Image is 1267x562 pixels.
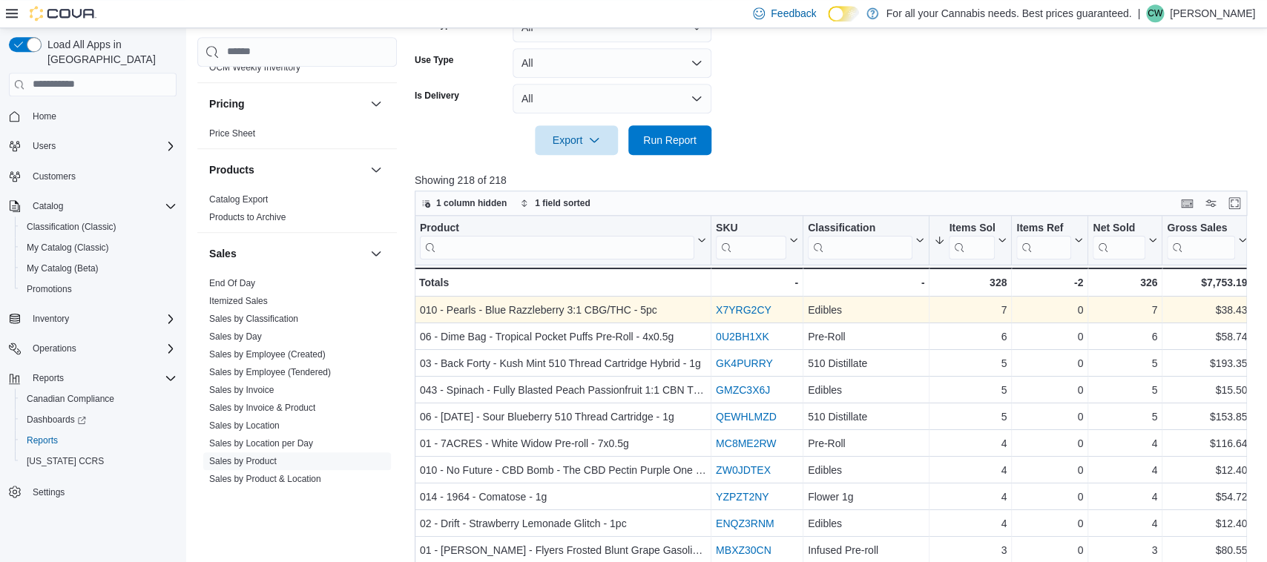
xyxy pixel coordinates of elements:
[209,246,237,261] h3: Sales
[27,340,82,357] button: Operations
[3,338,182,359] button: Operations
[808,541,924,559] div: Infused Pre-roll
[3,165,182,187] button: Customers
[33,372,64,384] span: Reports
[367,161,385,179] button: Products
[209,402,315,414] span: Sales by Invoice & Product
[1093,301,1157,319] div: 7
[716,221,786,259] div: SKU URL
[1137,4,1140,22] p: |
[1093,408,1157,426] div: 5
[1167,541,1247,559] div: $80.55
[716,384,770,396] a: GMZC3X6J
[209,420,280,432] span: Sales by Location
[27,197,177,215] span: Catalog
[209,385,274,395] a: Sales by Invoice
[808,221,912,259] div: Classification
[1093,381,1157,399] div: 5
[949,221,995,259] div: Items Sold
[716,544,771,556] a: MBXZ30CN
[1093,221,1157,259] button: Net Sold
[1167,488,1247,506] div: $54.72
[209,331,262,343] span: Sales by Day
[934,408,1007,426] div: 5
[21,259,177,277] span: My Catalog (Beta)
[1202,194,1220,212] button: Display options
[21,280,177,298] span: Promotions
[420,541,706,559] div: 01 - [PERSON_NAME] - Flyers Frosted Blunt Grape Gasolina - 1x1.25g
[808,221,912,235] div: Classification
[1093,221,1145,259] div: Net Sold
[808,408,924,426] div: 510 Distillate
[1225,194,1243,212] button: Enter fullscreen
[33,313,69,325] span: Inventory
[514,194,596,212] button: 1 field sorted
[544,125,609,155] span: Export
[513,84,711,113] button: All
[716,437,776,449] a: MC8ME2RW
[209,474,321,484] a: Sales by Product & Location
[21,432,64,449] a: Reports
[808,434,924,452] div: Pre-Roll
[209,128,255,139] span: Price Sheet
[1167,515,1247,532] div: $12.40
[209,278,255,288] a: End Of Day
[716,221,798,259] button: SKU
[209,348,326,360] span: Sales by Employee (Created)
[808,515,924,532] div: Edibles
[27,369,70,387] button: Reports
[33,110,56,122] span: Home
[27,168,82,185] a: Customers
[209,128,255,139] a: Price Sheet
[209,211,286,223] span: Products to Archive
[30,6,96,21] img: Cova
[716,491,769,503] a: YZPZT2NY
[33,486,65,498] span: Settings
[716,357,773,369] a: GK4PURRY
[808,461,924,479] div: Edibles
[209,62,300,73] a: OCM Weekly Inventory
[197,274,397,529] div: Sales
[420,515,706,532] div: 02 - Drift - Strawberry Lemonade Glitch - 1pc
[209,162,254,177] h3: Products
[420,381,706,399] div: 043 - Spinach - Fully Blasted Peach Passionfruit 1:1 CBN THC Gummy - 1 Pack
[42,37,177,67] span: Load All Apps in [GEOGRAPHIC_DATA]
[716,464,771,476] a: ZW0JDTEX
[27,137,62,155] button: Users
[209,331,262,342] a: Sales by Day
[1093,274,1157,291] div: 326
[415,194,513,212] button: 1 column hidden
[1167,274,1247,291] div: $7,753.19
[3,368,182,389] button: Reports
[420,354,706,372] div: 03 - Back Forty - Kush Mint 510 Thread Cartridge Hybrid - 1g
[420,461,706,479] div: 010 - No Future - CBD Bomb - The CBD Pectin Purple One - 1 Pack
[716,331,769,343] a: 0U2BH1XK
[15,430,182,451] button: Reports
[934,541,1007,559] div: 3
[716,304,771,316] a: X7YRG2CY
[1016,328,1083,346] div: 0
[209,366,331,378] span: Sales by Employee (Tendered)
[209,162,364,177] button: Products
[1016,541,1083,559] div: 0
[209,314,298,324] a: Sales by Classification
[209,473,321,485] span: Sales by Product & Location
[209,456,277,466] a: Sales by Product
[209,194,268,205] a: Catalog Export
[436,197,507,209] span: 1 column hidden
[1093,488,1157,506] div: 4
[1093,515,1157,532] div: 4
[420,408,706,426] div: 06 - [DATE] - Sour Blueberry 510 Thread Cartridge - 1g
[1093,434,1157,452] div: 4
[420,328,706,346] div: 06 - Dime Bag - Tropical Pocket Puffs Pre-Roll - 4x0.5g
[27,107,177,125] span: Home
[27,393,114,405] span: Canadian Compliance
[15,409,182,430] a: Dashboards
[27,340,177,357] span: Operations
[1016,221,1071,235] div: Items Ref
[415,90,459,102] label: Is Delivery
[21,411,177,429] span: Dashboards
[197,59,397,82] div: OCM
[771,6,816,21] span: Feedback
